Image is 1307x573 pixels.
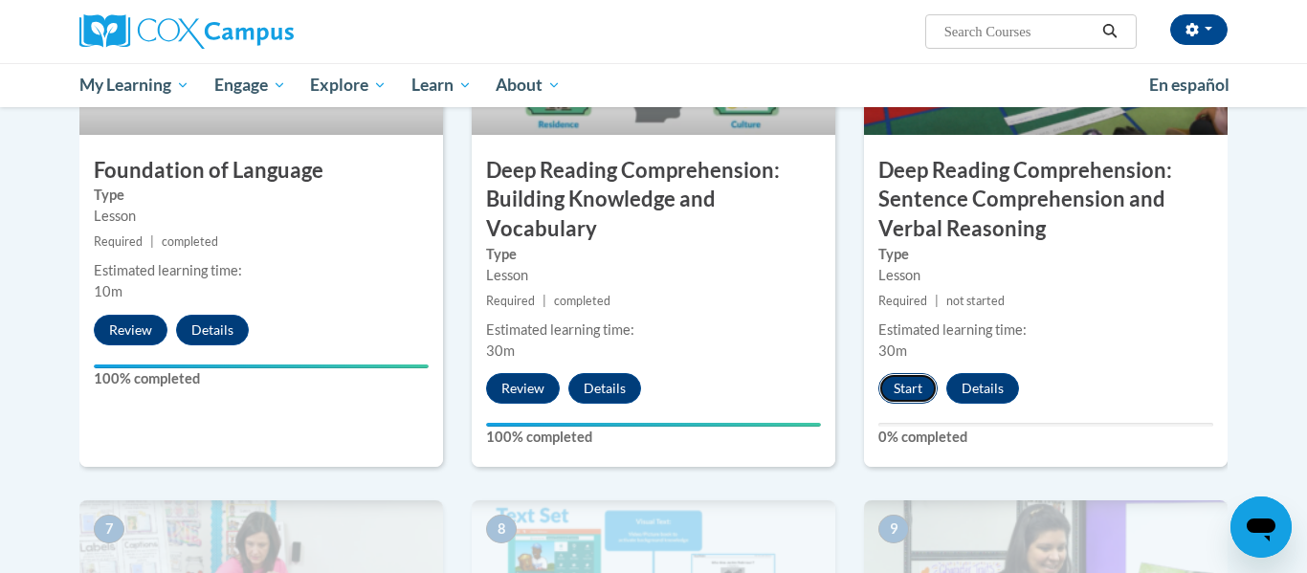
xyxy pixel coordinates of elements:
button: Start [878,373,938,404]
div: Lesson [878,265,1213,286]
span: Engage [214,74,286,97]
span: 8 [486,515,517,543]
span: About [496,74,561,97]
h3: Foundation of Language [79,156,443,186]
a: En español [1137,65,1242,105]
h3: Deep Reading Comprehension: Building Knowledge and Vocabulary [472,156,835,244]
span: | [543,294,546,308]
div: Estimated learning time: [94,260,429,281]
span: not started [946,294,1005,308]
span: 30m [878,342,907,359]
button: Review [486,373,560,404]
img: Cox Campus [79,14,294,49]
div: Main menu [51,63,1256,107]
span: Learn [411,74,472,97]
span: | [935,294,939,308]
span: completed [162,234,218,249]
span: My Learning [79,74,189,97]
a: Learn [399,63,484,107]
span: 10m [94,283,122,299]
span: 9 [878,515,909,543]
div: Estimated learning time: [486,320,821,341]
span: | [150,234,154,249]
h3: Deep Reading Comprehension: Sentence Comprehension and Verbal Reasoning [864,156,1228,244]
span: Required [486,294,535,308]
span: En español [1149,75,1229,95]
span: Explore [310,74,387,97]
span: 7 [94,515,124,543]
button: Details [176,315,249,345]
label: Type [94,185,429,206]
a: My Learning [67,63,202,107]
iframe: Button to launch messaging window [1230,496,1292,558]
span: Required [94,234,143,249]
span: completed [554,294,610,308]
button: Review [94,315,167,345]
div: Your progress [94,364,429,368]
div: Lesson [94,206,429,227]
a: Cox Campus [79,14,443,49]
span: 30m [486,342,515,359]
label: 0% completed [878,427,1213,448]
a: Explore [298,63,399,107]
span: Required [878,294,927,308]
button: Details [568,373,641,404]
div: Estimated learning time: [878,320,1213,341]
label: 100% completed [94,368,429,389]
a: About [484,63,574,107]
div: Your progress [486,423,821,427]
label: Type [878,244,1213,265]
a: Engage [202,63,299,107]
div: Lesson [486,265,821,286]
label: 100% completed [486,427,821,448]
button: Search [1096,20,1124,43]
input: Search Courses [942,20,1096,43]
label: Type [486,244,821,265]
button: Details [946,373,1019,404]
button: Account Settings [1170,14,1228,45]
